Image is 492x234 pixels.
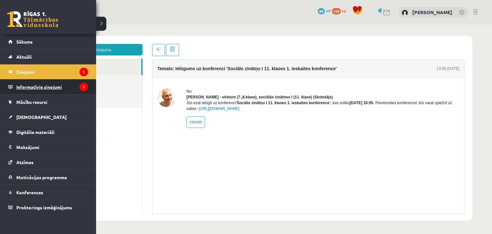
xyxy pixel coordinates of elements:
[318,8,331,13] a: 89 mP
[8,64,88,79] a: Ziņojumi1
[210,76,305,80] b: 'Sociālo zinātņu I 11. klases 1. ieskaites konference'
[8,95,88,109] a: Mācību resursi
[332,8,349,13] a: 139 xp
[318,8,325,14] span: 89
[411,41,434,47] div: 13:06 [DATE]
[8,34,88,49] a: Sākums
[79,83,88,91] i: 1
[19,34,116,50] a: Ienākošie
[402,10,408,16] img: Elizabete Melngalve
[16,189,43,195] span: Konferences
[16,159,34,165] span: Atzīmes
[161,70,307,75] strong: [PERSON_NAME] - vēsture (7.,8.klase), sociālās zinātnes I (11. klase) (Skolotājs)
[8,140,88,155] a: Maksājumi
[132,41,311,46] h4: Temats: Ielūgums uz konferenci 'Sociālo zinātņu I 11. klases 1. ieskaites konference'
[8,79,88,94] a: Informatīvie ziņojumi1
[8,49,88,64] a: Aktuāli
[19,19,117,31] a: Jauns ziņojums
[8,200,88,215] a: Proktoringa izmēģinājums
[79,68,88,76] i: 1
[7,11,58,27] a: Rīgas 1. Tālmācības vidusskola
[8,125,88,139] a: Digitālie materiāli
[16,129,54,135] span: Digitālie materiāli
[16,39,33,45] span: Sākums
[16,64,88,79] legend: Ziņojumi
[324,76,348,80] b: [DATE] 16:55
[332,8,341,14] span: 139
[132,64,150,82] img: Andris Garabidovičs - vēsture (7.,8.klase), sociālās zinātnes I (11. klase)
[412,9,452,15] a: [PERSON_NAME]
[342,8,346,13] span: xp
[8,185,88,200] a: Konferences
[161,92,179,103] a: Atbildēt
[16,114,67,120] span: [DEMOGRAPHIC_DATA]
[16,54,32,60] span: Aktuāli
[16,174,67,180] span: Motivācijas programma
[19,67,117,83] a: Dzēstie
[16,99,47,105] span: Mācību resursi
[16,205,72,210] span: Proktoringa izmēģinājums
[8,170,88,185] a: Motivācijas programma
[16,140,88,155] legend: Maksājumi
[8,110,88,124] a: [DEMOGRAPHIC_DATA]
[161,64,434,70] div: No:
[16,79,88,94] legend: Informatīvie ziņojumi
[326,8,331,13] span: mP
[173,82,214,86] a: [URL][DOMAIN_NAME]
[8,155,88,170] a: Atzīmes
[19,50,117,67] a: Nosūtītie
[161,75,434,87] div: Jūs esat ielūgti uz konferenci , kas notiks . Pievienoties konferencei Jūs varat spiežot uz saites -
